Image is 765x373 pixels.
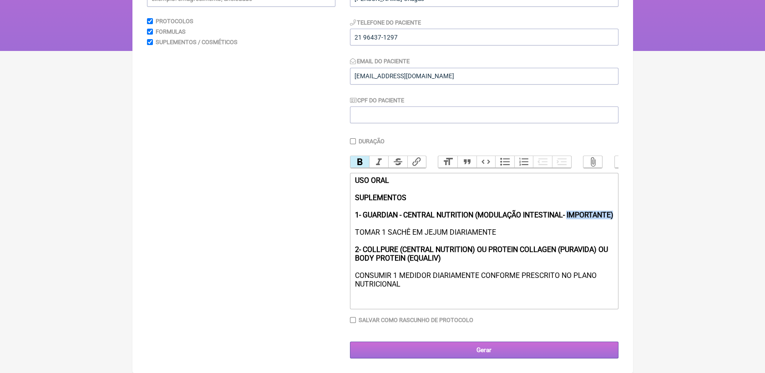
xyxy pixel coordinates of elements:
[552,156,571,168] button: Increase Level
[350,19,421,26] label: Telefone do Paciente
[355,176,613,306] div: TOMAR 1 SACHÊ EM JEJUM DIARIAMENTE CONSUMIR 1 MEDIDOR DIARIAMENTE CONFORME PRESCRITO NO PLANO NUT...
[359,138,385,145] label: Duração
[495,156,514,168] button: Bullets
[615,156,634,168] button: Undo
[350,97,405,104] label: CPF do Paciente
[407,156,426,168] button: Link
[355,245,608,262] strong: 2- COLLPURE (CENTRAL NUTRITION) OU PROTEIN COLLAGEN (PURAVIDA) OU BODY PROTEIN (EQUALIV)
[350,342,618,358] input: Gerar
[156,18,193,25] label: Protocolos
[583,156,603,168] button: Attach Files
[359,317,473,323] label: Salvar como rascunho de Protocolo
[388,156,407,168] button: Strikethrough
[514,156,533,168] button: Numbers
[355,176,406,202] strong: USO ORAL SUPLEMENTOS
[533,156,552,168] button: Decrease Level
[156,39,238,45] label: Suplementos / Cosméticos
[355,211,564,219] strong: 1- GUARDIAN - CENTRAL NUTRITION (MODULAÇÃO INTESTINAL-
[369,156,388,168] button: Italic
[457,156,476,168] button: Quote
[156,28,186,35] label: Formulas
[476,156,496,168] button: Code
[438,156,457,168] button: Heading
[566,211,613,219] strong: IMPORTANTE)
[350,58,410,65] label: Email do Paciente
[350,156,370,168] button: Bold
